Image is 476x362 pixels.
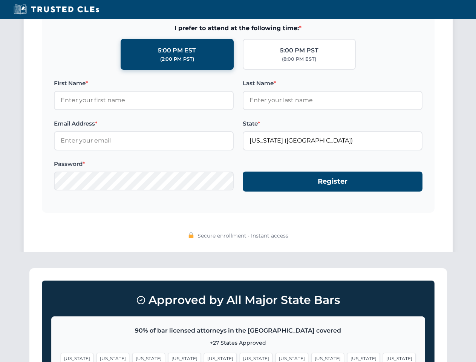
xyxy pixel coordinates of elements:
[54,23,422,33] span: I prefer to attend at the following time:
[197,232,288,240] span: Secure enrollment • Instant access
[54,160,234,169] label: Password
[243,131,422,150] input: Florida (FL)
[158,46,196,55] div: 5:00 PM EST
[243,79,422,88] label: Last Name
[61,326,416,336] p: 90% of bar licensed attorneys in the [GEOGRAPHIC_DATA] covered
[11,4,101,15] img: Trusted CLEs
[280,46,318,55] div: 5:00 PM PST
[54,79,234,88] label: First Name
[188,232,194,238] img: 🔒
[51,290,425,310] h3: Approved by All Major State Bars
[243,119,422,128] label: State
[61,339,416,347] p: +27 States Approved
[282,55,316,63] div: (8:00 PM EST)
[54,131,234,150] input: Enter your email
[54,119,234,128] label: Email Address
[243,91,422,110] input: Enter your last name
[243,172,422,192] button: Register
[160,55,194,63] div: (2:00 PM PST)
[54,91,234,110] input: Enter your first name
